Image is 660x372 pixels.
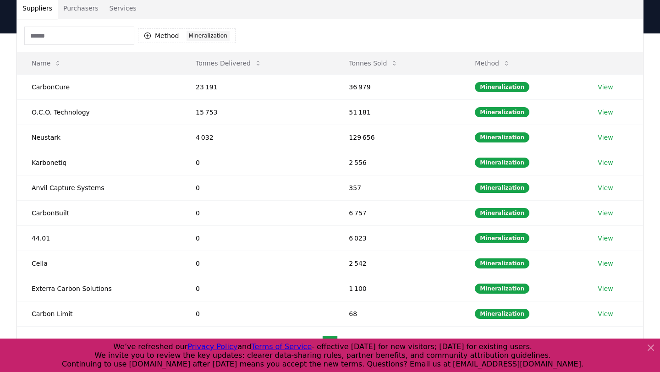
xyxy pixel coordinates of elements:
div: Mineralization [475,107,529,117]
a: View [598,183,613,192]
button: Tonnes Sold [341,54,405,72]
button: Tonnes Delivered [188,54,269,72]
div: Mineralization [475,82,529,92]
button: 1 [322,336,338,354]
td: Karbonetiq [17,150,181,175]
td: 0 [181,251,334,276]
div: Mineralization [475,233,529,243]
td: 23 191 [181,74,334,99]
td: 2 556 [334,150,460,175]
td: 0 [181,150,334,175]
td: 44.01 [17,225,181,251]
td: 129 656 [334,125,460,150]
div: Mineralization [475,258,529,268]
a: View [598,309,613,318]
td: 0 [181,225,334,251]
td: 1 100 [334,276,460,301]
td: 4 032 [181,125,334,150]
a: View [598,259,613,268]
a: View [598,158,613,167]
td: 15 753 [181,99,334,125]
button: Name [24,54,69,72]
div: Mineralization [475,183,529,193]
td: Cella [17,251,181,276]
td: 0 [181,200,334,225]
a: View [598,234,613,243]
div: Mineralization [187,31,230,41]
td: Carbon Limit [17,301,181,326]
td: 51 181 [334,99,460,125]
td: 357 [334,175,460,200]
td: Exterra Carbon Solutions [17,276,181,301]
td: Neustark [17,125,181,150]
td: CarbonBuilt [17,200,181,225]
div: Mineralization [475,132,529,142]
div: Mineralization [475,208,529,218]
td: O.C.O. Technology [17,99,181,125]
div: Mineralization [475,309,529,319]
div: Mineralization [475,158,529,168]
a: View [598,108,613,117]
td: 6 023 [334,225,460,251]
a: View [598,208,613,218]
td: 0 [181,301,334,326]
a: View [598,82,613,92]
td: 36 979 [334,74,460,99]
button: MethodMineralization [138,28,236,43]
a: View [598,284,613,293]
td: CarbonCure [17,74,181,99]
td: 6 757 [334,200,460,225]
td: Anvil Capture Systems [17,175,181,200]
td: 0 [181,276,334,301]
td: 2 542 [334,251,460,276]
div: Mineralization [475,284,529,294]
a: View [598,133,613,142]
button: Method [467,54,517,72]
td: 68 [334,301,460,326]
td: 0 [181,175,334,200]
